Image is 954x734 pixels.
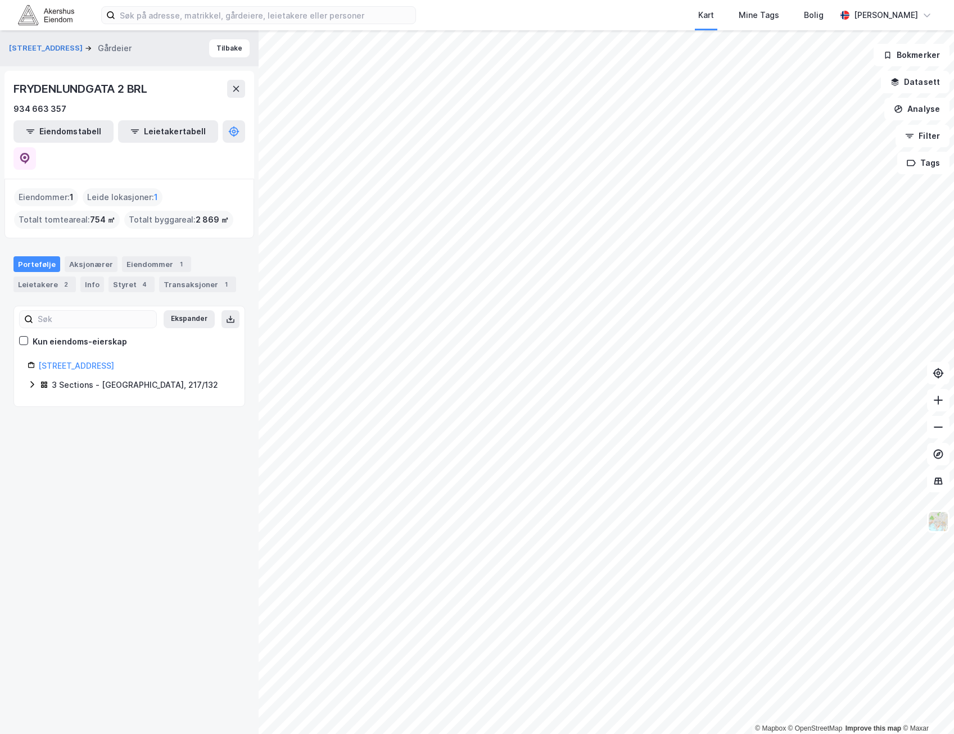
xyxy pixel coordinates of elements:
button: Bokmerker [874,44,950,66]
div: 4 [139,279,150,290]
div: Bolig [804,8,824,22]
div: Kontrollprogram for chat [898,680,954,734]
a: Mapbox [755,724,786,732]
a: Improve this map [846,724,901,732]
span: 1 [70,191,74,204]
div: Kart [698,8,714,22]
div: 3 Sections - [GEOGRAPHIC_DATA], 217/132 [52,378,218,392]
div: Eiendommer [122,256,191,272]
input: Søk [33,311,156,328]
a: [STREET_ADDRESS] [38,361,114,370]
button: [STREET_ADDRESS] [9,43,85,54]
div: Transaksjoner [159,277,236,292]
span: 754 ㎡ [90,213,115,226]
div: Info [80,277,104,292]
button: Tags [897,152,950,174]
button: Datasett [881,71,950,93]
img: akershus-eiendom-logo.9091f326c980b4bce74ccdd9f866810c.svg [18,5,74,25]
div: Totalt byggareal : [124,211,233,229]
button: Analyse [884,98,950,120]
iframe: Chat Widget [898,680,954,734]
button: Ekspander [164,310,215,328]
div: Leide lokasjoner : [83,188,162,206]
div: Mine Tags [739,8,779,22]
button: Filter [896,125,950,147]
div: 2 [60,279,71,290]
div: Leietakere [13,277,76,292]
button: Eiendomstabell [13,120,114,143]
div: Totalt tomteareal : [14,211,120,229]
div: [PERSON_NAME] [854,8,918,22]
span: 2 869 ㎡ [196,213,229,226]
a: OpenStreetMap [788,724,843,732]
button: Tilbake [209,39,250,57]
input: Søk på adresse, matrikkel, gårdeiere, leietakere eller personer [115,7,415,24]
div: Portefølje [13,256,60,272]
button: Leietakertabell [118,120,218,143]
div: 934 663 357 [13,102,66,116]
div: 1 [175,259,187,270]
div: Styret [108,277,155,292]
div: 1 [220,279,232,290]
div: Kun eiendoms-eierskap [33,335,127,348]
div: FRYDENLUNDGATA 2 BRL [13,80,150,98]
div: Aksjonærer [65,256,117,272]
span: 1 [154,191,158,204]
div: Gårdeier [98,42,132,55]
div: Eiendommer : [14,188,78,206]
img: Z [928,511,949,532]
